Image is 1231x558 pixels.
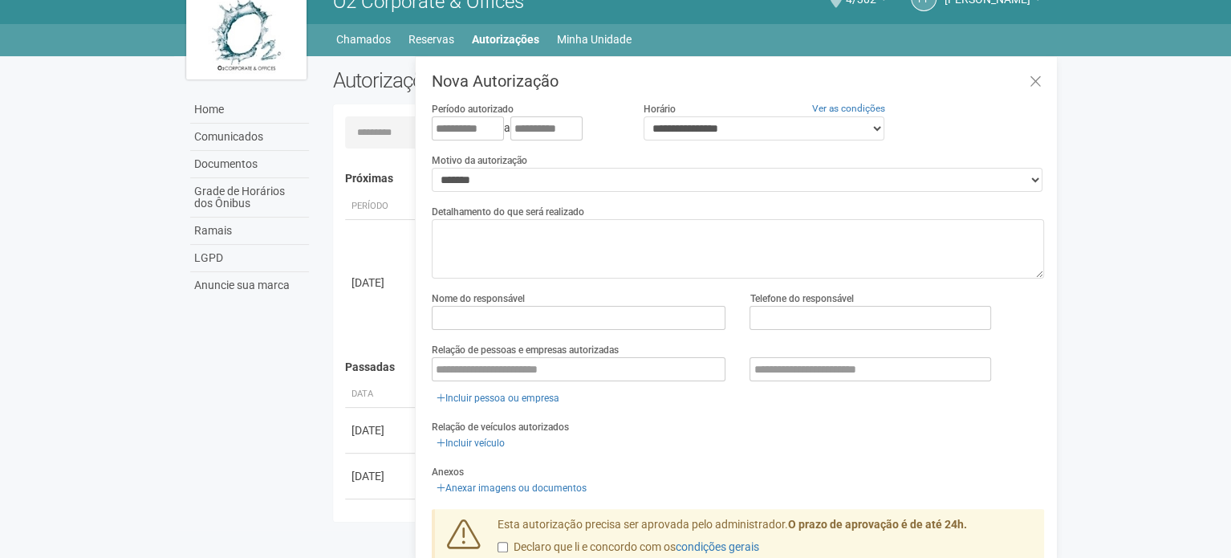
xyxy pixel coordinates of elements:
[190,151,309,178] a: Documentos
[351,468,411,484] div: [DATE]
[408,28,454,51] a: Reservas
[345,173,1033,185] h4: Próximas
[432,465,464,479] label: Anexos
[432,205,584,219] label: Detalhamento do que será realizado
[190,245,309,272] a: LGPD
[432,102,514,116] label: Período autorizado
[190,124,309,151] a: Comunicados
[333,68,676,92] h2: Autorizações
[190,178,309,218] a: Grade de Horários dos Ônibus
[432,420,569,434] label: Relação de veículos autorizados
[432,343,619,357] label: Relação de pessoas e empresas autorizadas
[432,389,564,407] a: Incluir pessoa ou empresa
[498,540,759,556] label: Declaro que li e concordo com os
[351,275,411,291] div: [DATE]
[812,103,885,114] a: Ver as condições
[432,153,527,168] label: Motivo da autorização
[432,291,525,306] label: Nome do responsável
[750,291,853,306] label: Telefone do responsável
[345,381,417,408] th: Data
[432,434,510,452] a: Incluir veículo
[432,479,591,497] a: Anexar imagens ou documentos
[676,540,759,553] a: condições gerais
[644,102,676,116] label: Horário
[472,28,539,51] a: Autorizações
[190,96,309,124] a: Home
[432,116,620,141] div: a
[190,272,309,299] a: Anuncie sua marca
[788,518,967,531] strong: O prazo de aprovação é de até 24h.
[345,193,417,220] th: Período
[351,422,411,438] div: [DATE]
[336,28,391,51] a: Chamados
[345,361,1033,373] h4: Passadas
[190,218,309,245] a: Ramais
[557,28,632,51] a: Minha Unidade
[432,73,1044,89] h3: Nova Autorização
[498,542,508,552] input: Declaro que li e concordo com oscondições gerais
